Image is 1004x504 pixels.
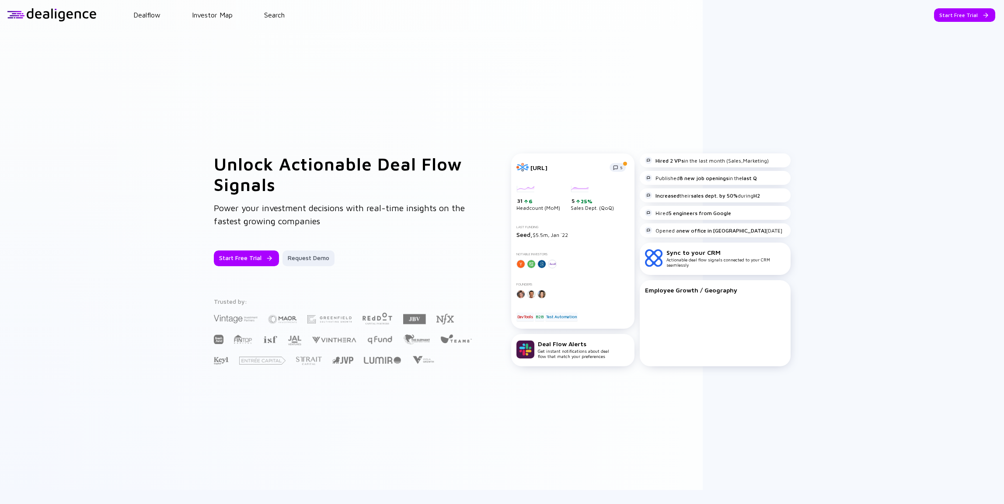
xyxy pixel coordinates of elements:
[666,249,785,256] div: Sync to your CRM
[214,314,258,324] img: Vintage Investment Partners
[571,186,614,211] div: Sales Dept. (QoQ)
[214,250,279,266] button: Start Free Trial
[545,313,578,321] div: Test Automation
[645,227,782,234] div: Opened a [DATE]
[234,334,252,344] img: FINTOP Capital
[263,335,277,343] img: Israel Secondary Fund
[296,357,322,365] img: Strait Capital
[516,313,534,321] div: DevTools
[666,249,785,268] div: Actionable deal flow signals connected to your CRM seamlessly
[436,314,454,324] img: NFX
[538,340,609,359] div: Get instant notifications about deal flow that match your preferences
[645,209,731,216] div: Hired
[192,11,233,19] a: Investor Map
[535,313,544,321] div: B2B
[742,175,757,181] strong: last Q
[645,192,760,199] div: their during
[530,164,604,171] div: [URL]
[214,153,476,195] h1: Unlock Actionable Deal Flow Signals
[679,227,766,234] strong: new office in [GEOGRAPHIC_DATA]
[669,210,731,216] strong: 5 engineers from Google
[332,357,353,364] img: Jerusalem Venture Partners
[268,312,297,327] img: Maor Investments
[264,11,285,19] a: Search
[538,340,609,348] div: Deal Flow Alerts
[239,357,286,365] img: Entrée Capital
[516,231,629,238] div: $5.5m, Jan `22
[133,11,160,19] a: Dealflow
[645,174,757,181] div: Published in the
[440,334,472,343] img: Team8
[645,286,785,294] div: Employee Growth / Geography
[528,198,533,205] div: 6
[403,313,426,325] img: JBV Capital
[362,311,393,325] img: Red Dot Capital Partners
[411,356,435,364] img: Viola Growth
[312,336,356,344] img: Vinthera
[517,198,560,205] div: 31
[655,157,684,164] strong: Hired 2 VPs
[214,298,474,305] div: Trusted by:
[655,192,680,199] strong: Increased
[307,315,352,323] img: Greenfield Partners
[214,357,229,365] img: Key1 Capital
[516,186,560,211] div: Headcount (MoM)
[753,192,760,199] strong: H2
[516,225,629,229] div: Last Funding
[214,203,465,226] span: Power your investment decisions with real-time insights on the fastest growing companies
[680,175,729,181] strong: 8 new job openings
[516,252,629,256] div: Notable Investors
[516,282,629,286] div: Founders
[934,8,995,22] button: Start Free Trial
[282,250,335,266] button: Request Demo
[580,198,593,205] div: 25%
[364,357,401,364] img: Lumir Ventures
[645,157,769,164] div: in the last month (Sales,Marketing)
[403,334,430,344] img: The Elephant
[367,334,393,345] img: Q Fund
[572,198,614,205] div: 5
[691,192,738,199] strong: sales dept. by 50%
[288,336,301,345] img: JAL Ventures
[516,231,533,238] span: Seed,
